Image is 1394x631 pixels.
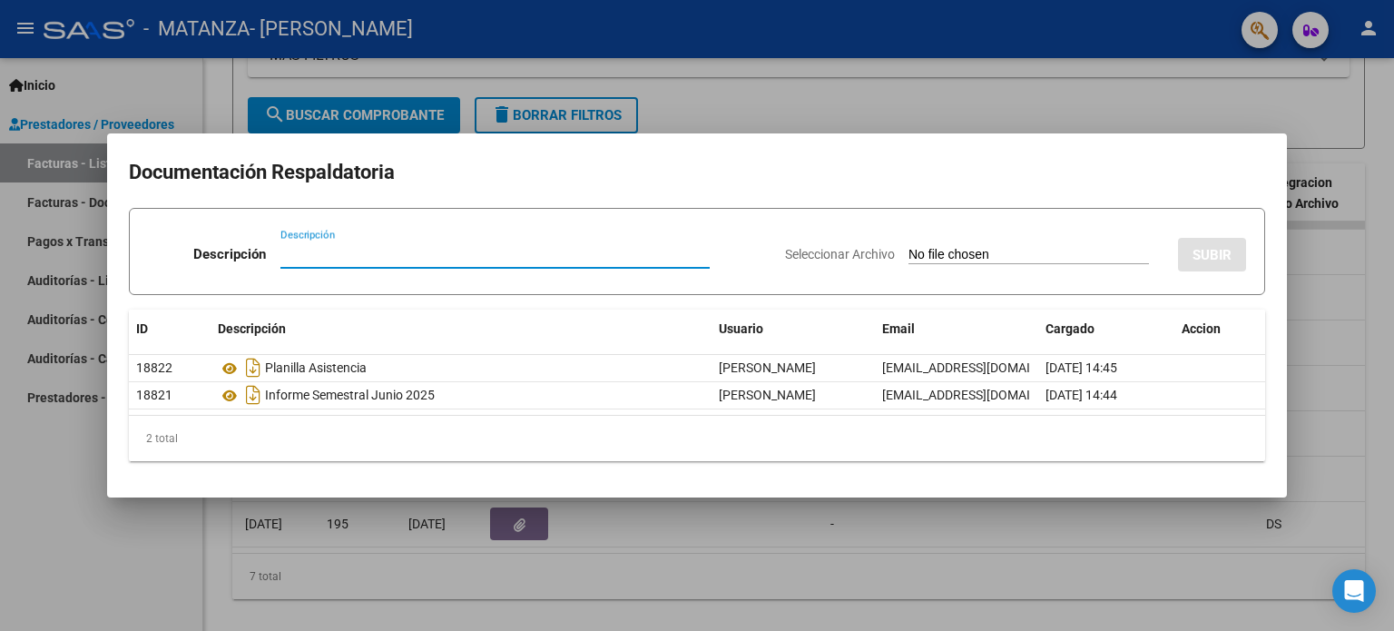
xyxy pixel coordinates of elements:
[712,310,875,349] datatable-header-cell: Usuario
[136,360,172,375] span: 18822
[719,321,763,336] span: Usuario
[1045,388,1117,402] span: [DATE] 14:44
[211,310,712,349] datatable-header-cell: Descripción
[129,155,1265,190] h2: Documentación Respaldatoria
[875,310,1038,349] datatable-header-cell: Email
[129,310,211,349] datatable-header-cell: ID
[1182,321,1221,336] span: Accion
[218,353,704,382] div: Planilla Asistencia
[719,360,816,375] span: [PERSON_NAME]
[785,247,895,261] span: Seleccionar Archivo
[882,360,1084,375] span: [EMAIL_ADDRESS][DOMAIN_NAME]
[1038,310,1174,349] datatable-header-cell: Cargado
[1193,247,1232,263] span: SUBIR
[1045,360,1117,375] span: [DATE] 14:45
[882,321,915,336] span: Email
[241,380,265,409] i: Descargar documento
[1045,321,1095,336] span: Cargado
[882,388,1084,402] span: [EMAIL_ADDRESS][DOMAIN_NAME]
[218,321,286,336] span: Descripción
[1178,238,1246,271] button: SUBIR
[193,244,266,265] p: Descripción
[129,416,1265,461] div: 2 total
[719,388,816,402] span: [PERSON_NAME]
[136,321,148,336] span: ID
[1174,310,1265,349] datatable-header-cell: Accion
[241,353,265,382] i: Descargar documento
[136,388,172,402] span: 18821
[218,380,704,409] div: Informe Semestral Junio 2025
[1332,569,1376,613] div: Open Intercom Messenger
